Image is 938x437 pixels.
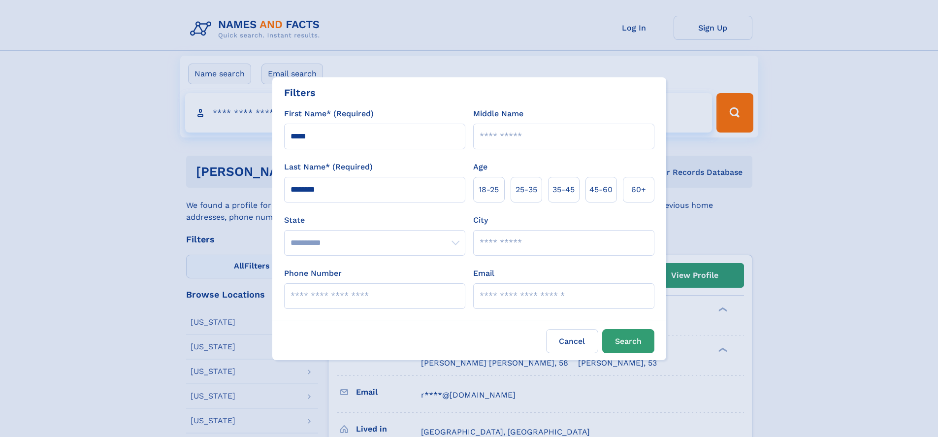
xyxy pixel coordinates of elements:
[473,214,488,226] label: City
[631,184,646,196] span: 60+
[284,214,465,226] label: State
[284,161,373,173] label: Last Name* (Required)
[546,329,598,353] label: Cancel
[473,161,487,173] label: Age
[516,184,537,196] span: 25‑35
[479,184,499,196] span: 18‑25
[473,108,523,120] label: Middle Name
[552,184,575,196] span: 35‑45
[284,268,342,279] label: Phone Number
[589,184,613,196] span: 45‑60
[473,268,494,279] label: Email
[284,108,374,120] label: First Name* (Required)
[602,329,654,353] button: Search
[284,85,316,100] div: Filters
